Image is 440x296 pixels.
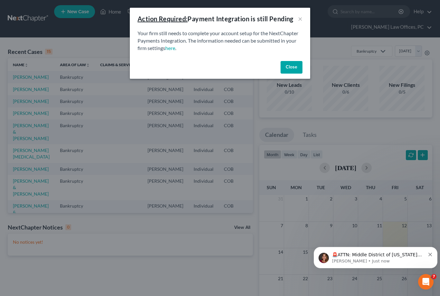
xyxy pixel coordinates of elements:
button: × [298,15,302,23]
button: Close [281,61,302,74]
p: Your firm still needs to complete your account setup for the NextChapter Payments Integration. Th... [138,30,302,52]
span: 7 [431,274,436,279]
iframe: Intercom live chat [418,274,434,290]
div: Payment Integration is still Pending [138,14,293,23]
u: Action Required: [138,15,187,23]
a: here [165,45,175,51]
iframe: Intercom notifications message [311,233,440,279]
